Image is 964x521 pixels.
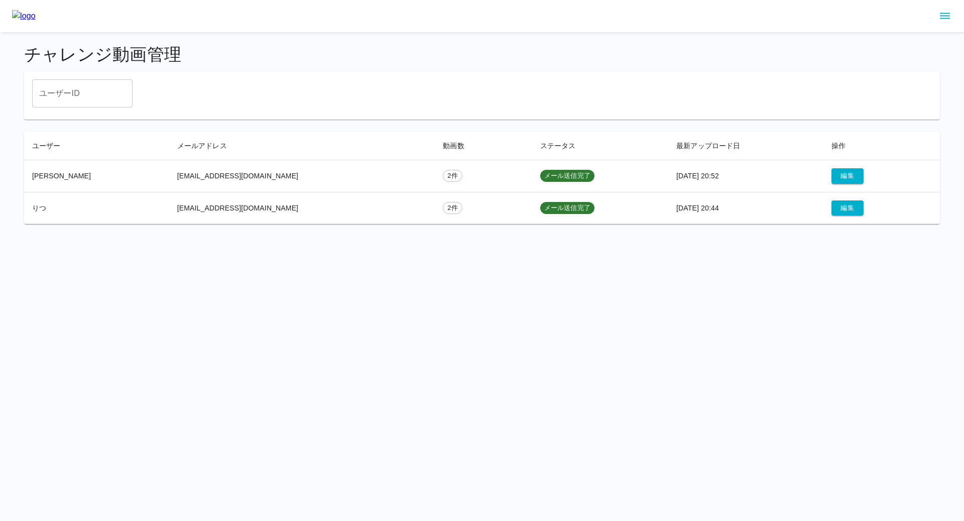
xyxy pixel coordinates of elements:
td: [DATE] 20:44 [668,192,823,224]
th: 動画数 [435,132,532,160]
th: ステータス [532,132,668,160]
img: logo [12,10,36,22]
span: 2件 [443,203,462,213]
button: 編集 [831,168,864,184]
span: メール送信完了 [540,171,594,181]
th: ユーザー [24,132,169,160]
td: りつ [24,192,169,224]
button: 編集 [831,200,864,216]
span: 2件 [443,171,462,181]
th: 最新アップロード日 [668,132,823,160]
td: [EMAIL_ADDRESS][DOMAIN_NAME] [169,160,435,192]
span: メール送信完了 [540,203,594,213]
h4: チャレンジ動画管理 [24,44,940,65]
th: 操作 [823,132,940,160]
td: [PERSON_NAME] [24,160,169,192]
td: [DATE] 20:52 [668,160,823,192]
td: [EMAIL_ADDRESS][DOMAIN_NAME] [169,192,435,224]
th: メールアドレス [169,132,435,160]
button: sidemenu [936,8,953,25]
